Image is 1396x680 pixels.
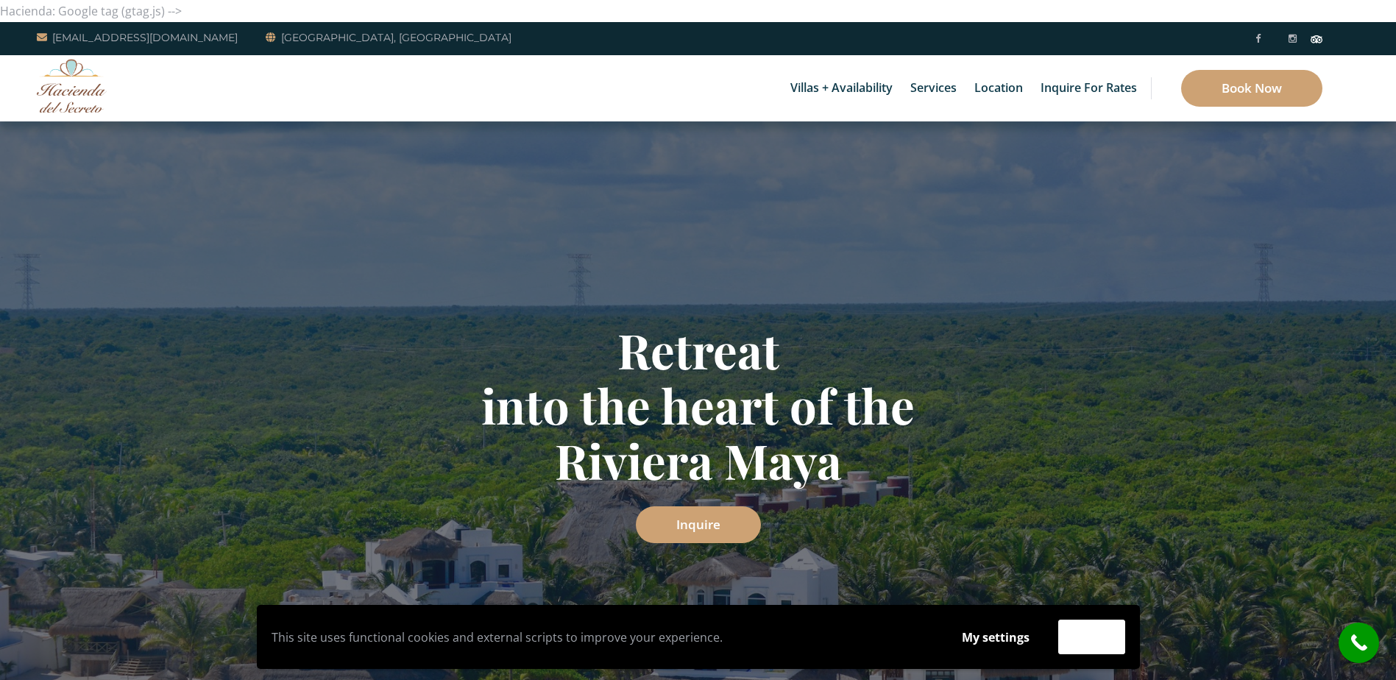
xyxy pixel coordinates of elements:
a: [EMAIL_ADDRESS][DOMAIN_NAME] [37,29,238,46]
img: Tripadvisor_logomark.svg [1311,35,1322,43]
a: Services [903,55,964,121]
a: Inquire for Rates [1033,55,1144,121]
img: Awesome Logo [37,59,107,113]
p: This site uses functional cookies and external scripts to improve your experience. [272,626,933,648]
a: Villas + Availability [783,55,900,121]
a: call [1339,623,1379,663]
button: Accept [1058,620,1125,654]
a: Inquire [636,506,761,543]
a: Book Now [1181,70,1322,107]
button: My settings [948,620,1044,654]
h1: Retreat into the heart of the Riviera Maya [268,322,1129,488]
a: [GEOGRAPHIC_DATA], [GEOGRAPHIC_DATA] [266,29,511,46]
a: Location [967,55,1030,121]
i: call [1342,626,1375,659]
